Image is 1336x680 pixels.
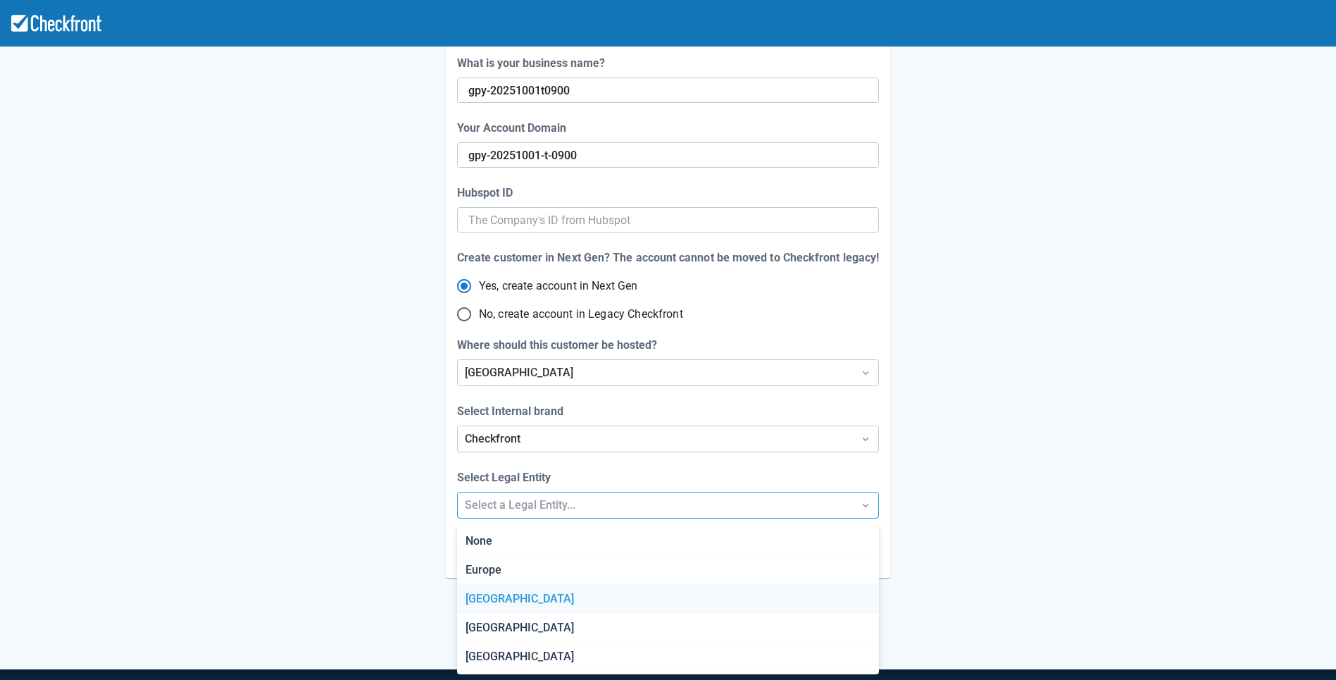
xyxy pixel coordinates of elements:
[479,306,683,323] span: No, create account in Legacy Checkfront
[457,614,878,643] div: [GEOGRAPHIC_DATA]
[457,585,878,614] div: [GEOGRAPHIC_DATA]
[859,432,873,446] span: Dropdown icon
[465,497,846,514] div: Select a Legal Entity...
[465,431,846,447] div: Checkfront
[465,364,846,381] div: [GEOGRAPHIC_DATA]
[859,498,873,512] span: Dropdown icon
[457,185,518,202] label: Hubspot ID
[457,527,878,556] div: None
[457,403,569,420] label: Select Internal brand
[479,278,638,295] span: Yes, create account in Next Gen
[457,469,556,486] label: Select Legal Entity
[457,643,878,672] div: [GEOGRAPHIC_DATA]
[457,556,878,585] div: Europe
[1132,528,1336,680] iframe: Chat Widget
[457,120,572,137] label: Your Account Domain
[457,55,611,72] label: What is your business name?
[457,249,879,266] div: Create customer in Next Gen? The account cannot be moved to Checkfront legacy!
[859,366,873,380] span: Dropdown icon
[468,78,865,103] input: This will be your Account domain
[457,337,663,354] label: Where should this customer be hosted?
[468,207,868,233] input: The Company's ID from Hubspot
